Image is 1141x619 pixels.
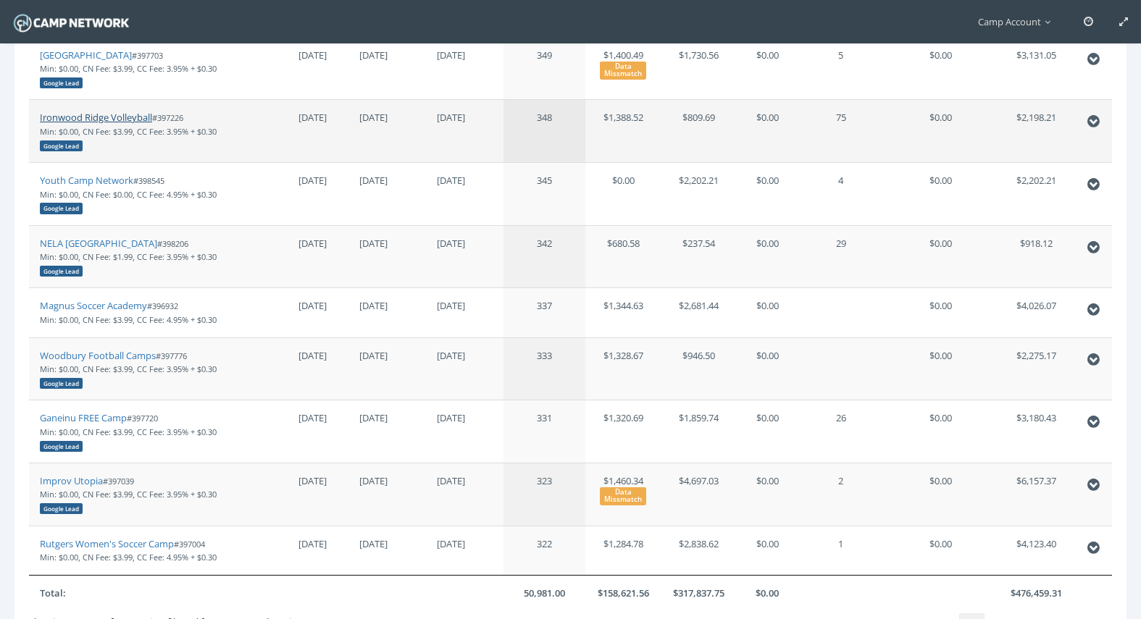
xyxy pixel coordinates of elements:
small: #397039 Min: $0.00, CN Fee: $3.99, CC Fee: 3.95% + $0.30 [40,476,217,513]
span: [DATE] [298,537,327,550]
td: 349 [503,37,585,100]
th: $158,621.56 [585,575,661,611]
th: 50,981.00 [503,575,585,611]
td: [DATE] [426,400,503,463]
td: $4,123.40 [998,526,1074,575]
td: $0.00 [883,99,999,162]
td: $0.00 [736,400,799,463]
div: Google Lead [40,503,83,514]
td: $0.00 [736,337,799,400]
td: $1,460.34 [585,463,661,526]
td: $0.00 [736,162,799,225]
td: $0.00 [883,225,999,288]
div: Data Missmatch [600,487,646,505]
td: $2,202.21 [998,162,1074,225]
td: $1,344.63 [585,287,661,337]
span: [DATE] [298,111,327,124]
small: #397703 Min: $0.00, CN Fee: $3.99, CC Fee: 3.95% + $0.30 [40,50,217,88]
td: 331 [503,400,585,463]
td: [DATE] [426,463,503,526]
td: [DATE] [348,337,426,400]
td: $0.00 [736,99,799,162]
a: NELA [GEOGRAPHIC_DATA] [40,237,157,250]
td: $0.00 [883,526,999,575]
a: Youth Camp Network [40,174,133,187]
td: $1,320.69 [585,400,661,463]
a: Magnus Soccer Academy [40,299,147,312]
div: Google Lead [40,77,83,88]
td: $0.00 [736,287,799,337]
small: #397720 Min: $0.00, CN Fee: $3.99, CC Fee: 3.95% + $0.30 [40,413,217,450]
td: $6,157.37 [998,463,1074,526]
span: [DATE] [298,299,327,312]
td: 345 [503,162,585,225]
span: [DATE] [298,49,327,62]
td: $0.00 [736,37,799,100]
span: [DATE] [298,411,327,424]
td: $2,198.21 [998,99,1074,162]
td: 333 [503,337,585,400]
td: 29 [799,225,883,288]
td: $2,275.17 [998,337,1074,400]
div: Google Lead [40,203,83,214]
small: #397776 Min: $0.00, CN Fee: $3.99, CC Fee: 3.95% + $0.30 [40,350,217,388]
a: Rutgers Women's Soccer Camp [40,537,174,550]
a: Improv Utopia [40,474,103,487]
div: Data Missmatch [600,62,646,79]
td: [DATE] [426,337,503,400]
small: #398206 Min: $0.00, CN Fee: $1.99, CC Fee: 3.95% + $0.30 [40,238,217,276]
td: $4,697.03 [661,463,736,526]
td: $2,681.44 [661,287,736,337]
a: Ganeinu FREE Camp [40,411,127,424]
td: $237.54 [661,225,736,288]
span: Camp Account [978,15,1058,28]
td: $0.00 [736,463,799,526]
td: $2,838.62 [661,526,736,575]
td: 323 [503,463,585,526]
span: [DATE] [298,474,327,487]
td: $0.00 [883,400,999,463]
td: 26 [799,400,883,463]
td: $1,388.52 [585,99,661,162]
td: [DATE] [348,287,426,337]
span: [DATE] [298,349,327,362]
a: [GEOGRAPHIC_DATA] [40,49,132,62]
th: Total: [29,575,277,611]
td: 322 [503,526,585,575]
td: $1,328.67 [585,337,661,400]
td: $1,400.49 [585,37,661,100]
td: $0.00 [883,287,999,337]
span: [DATE] [298,174,327,187]
td: 4 [799,162,883,225]
td: [DATE] [426,99,503,162]
td: [DATE] [426,287,503,337]
td: $809.69 [661,99,736,162]
th: $0.00 [736,575,799,611]
td: 1 [799,526,883,575]
img: Camp Network [11,10,132,35]
td: [DATE] [348,162,426,225]
div: Google Lead [40,378,83,389]
td: $0.00 [736,225,799,288]
td: [DATE] [348,99,426,162]
a: Woodbury Football Camps [40,349,156,362]
td: $0.00 [883,162,999,225]
td: $0.00 [883,337,999,400]
td: $3,131.05 [998,37,1074,100]
td: [DATE] [348,526,426,575]
div: Google Lead [40,441,83,452]
td: $0.00 [736,526,799,575]
td: 348 [503,99,585,162]
td: $1,284.78 [585,526,661,575]
a: Ironwood Ridge Volleyball [40,111,152,124]
td: [DATE] [426,162,503,225]
small: #398545 Min: $0.00, CN Fee: $0.00, CC Fee: 4.95% + $0.30 [40,175,217,213]
td: [DATE] [426,225,503,288]
td: 337 [503,287,585,337]
td: $3,180.43 [998,400,1074,463]
td: 342 [503,225,585,288]
td: $0.00 [883,463,999,526]
td: [DATE] [426,526,503,575]
td: 75 [799,99,883,162]
small: #397226 Min: $0.00, CN Fee: $3.99, CC Fee: 3.95% + $0.30 [40,112,217,150]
